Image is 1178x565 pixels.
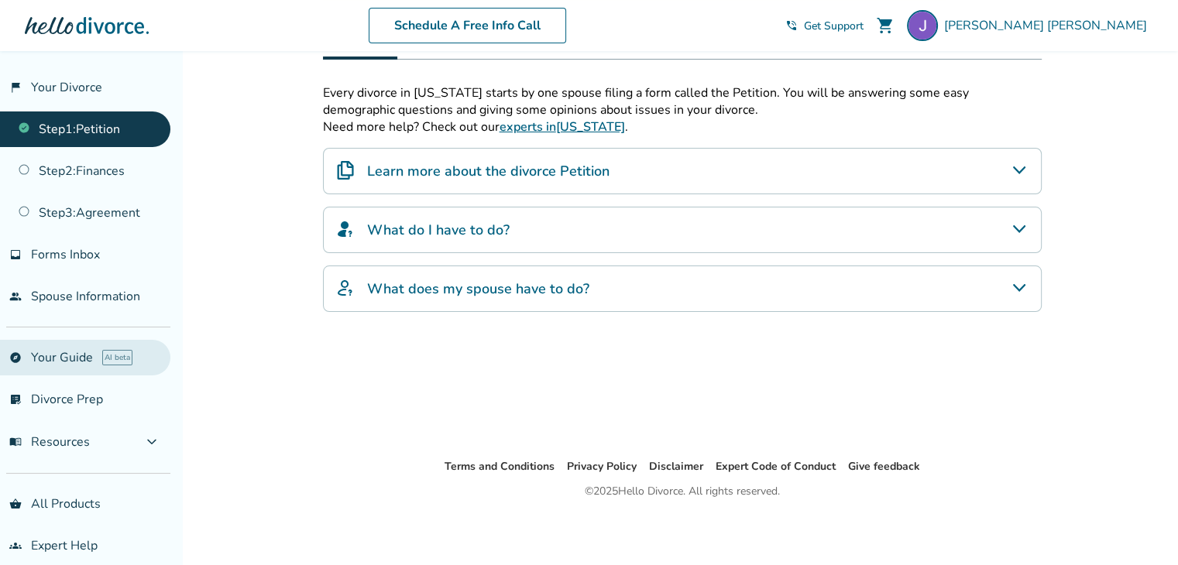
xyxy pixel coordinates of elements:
a: Schedule A Free Info Call [369,8,566,43]
div: What does my spouse have to do? [323,265,1042,312]
span: expand_more [143,433,161,451]
span: Resources [9,433,90,450]
a: phone_in_talkGet Support [785,19,864,33]
li: Give feedback [848,457,920,476]
span: menu_book [9,436,22,448]
span: groups [9,539,22,552]
span: people [9,290,22,303]
span: Forms Inbox [31,246,100,263]
a: Terms and Conditions [445,459,555,474]
img: What do I have to do? [336,220,355,238]
div: Learn more about the divorce Petition [323,148,1042,194]
p: Every divorce in [US_STATE] starts by one spouse filing a form called the Petition. You will be a... [323,84,1042,118]
img: Learn more about the divorce Petition [336,161,355,180]
a: Privacy Policy [567,459,637,474]
h4: Learn more about the divorce Petition [367,161,610,181]
span: flag_2 [9,81,22,94]
h4: What does my spouse have to do? [367,279,589,299]
div: © 2025 Hello Divorce. All rights reserved. [585,482,780,501]
h4: What do I have to do? [367,220,510,240]
li: Disclaimer [649,457,703,476]
span: AI beta [102,350,132,365]
div: What do I have to do? [323,207,1042,253]
img: What does my spouse have to do? [336,279,355,297]
span: list_alt_check [9,393,22,406]
span: inbox [9,248,22,261]
a: experts in[US_STATE] [500,118,625,135]
a: Expert Code of Conduct [716,459,836,474]
span: shopping_cart [876,16,895,35]
p: Need more help? Check out our . [323,118,1042,135]
span: explore [9,351,22,364]
span: shopping_basket [9,498,22,510]
span: phone_in_talk [785,19,798,32]
span: [PERSON_NAME] [PERSON_NAME] [944,17,1153,34]
iframe: Chat Widget [1101,491,1178,565]
span: Get Support [804,19,864,33]
img: Jeremy Collins [907,10,938,41]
